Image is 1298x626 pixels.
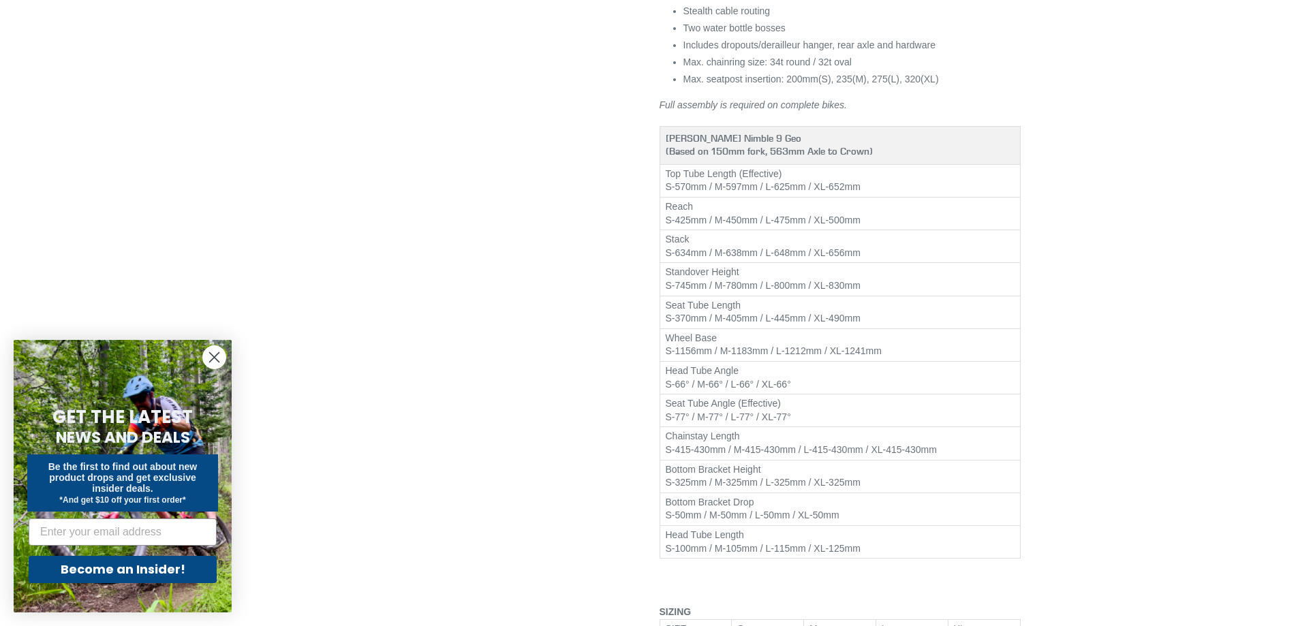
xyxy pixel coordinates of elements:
[683,21,1021,35] li: Two water bottle bosses
[660,606,692,617] span: SIZING
[660,164,1020,197] td: Top Tube Length (Effective) S-570mm / M-597mm / L-625mm / XL-652mm
[660,394,1020,427] td: Seat Tube Angle (Effective) S-77° / M-77° / L-77° / XL-77°
[660,198,1020,230] td: Reach S-425mm / M-450mm / L-475mm / XL-500mm
[660,263,1020,296] td: Standover Height S-745mm / M-780mm / L-800mm / XL-830mm
[683,40,936,50] span: Includes dropouts/derailleur hanger, rear axle and hardware
[660,230,1020,263] td: Stack S-634mm / M-638mm / L-648mm / XL-656mm
[660,525,1020,558] td: Head Tube Length S-100mm / M-105mm / L-115mm / XL-125mm
[660,362,1020,394] td: Head Tube Angle S-66° / M-66° / L-66° / XL-66°
[660,460,1020,492] td: Bottom Bracket Height S-325mm / M-325mm / L-325mm / XL-325mm
[660,99,847,110] em: Full assembly is required on complete bikes.
[29,518,217,546] input: Enter your email address
[59,495,185,505] span: *And get $10 off your first order*
[660,126,1020,164] th: [PERSON_NAME] Nimble 9 Geo (Based on 150mm fork, 563mm Axle to Crown)
[29,556,217,583] button: Become an Insider!
[660,296,1020,328] td: Seat Tube Length S-370mm / M-405mm / L-445mm / XL-490mm
[683,57,852,67] span: Max. chainring size: 34t round / 32t oval
[202,345,226,369] button: Close dialog
[660,492,1020,525] td: Bottom Bracket Drop S-50mm / M-50mm / L-50mm / XL-50mm
[683,5,771,16] span: Stealth cable routing
[660,328,1020,361] td: Wheel Base S-1156mm / M-1183mm / L-1212mm / XL-1241mm
[48,461,198,494] span: Be the first to find out about new product drops and get exclusive insider deals.
[56,426,190,448] span: NEWS AND DEALS
[52,405,193,429] span: GET THE LATEST
[683,74,939,84] span: Max. seatpost insertion: 200mm(S), 235(M), 275(L), 320(XL)
[660,427,1020,460] td: Chainstay Length S-415-430mm / M-415-430mm / L-415-430mm / XL-415-430mm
